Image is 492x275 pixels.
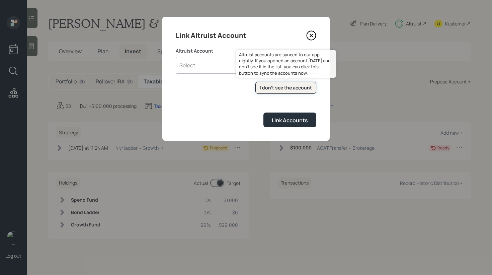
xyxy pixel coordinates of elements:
[255,82,316,94] button: I don't see the account
[176,48,316,54] label: Altruist Account
[179,62,199,69] div: Select...
[176,30,246,41] h4: Link Altruist Account
[272,117,308,124] div: Link Accounts
[260,84,312,91] div: I don't see the account
[263,113,316,127] button: Link Accounts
